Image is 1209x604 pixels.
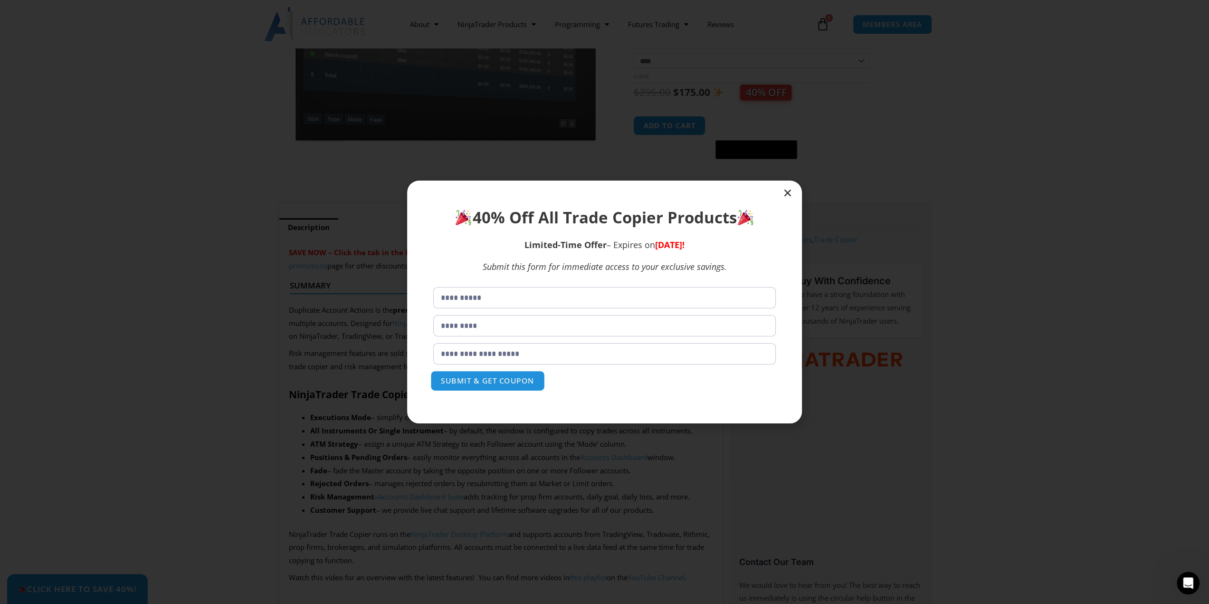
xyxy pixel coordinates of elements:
iframe: Intercom live chat [1177,572,1199,594]
h1: 40% Off All Trade Copier Products [433,207,776,229]
img: 🎉 [738,210,753,225]
p: – Expires on [433,239,776,251]
a: Close [783,188,792,198]
img: 🎉 [456,210,471,225]
em: Submit this form for immediate access to your exclusive savings. [483,261,727,272]
span: [DATE]! [655,239,685,250]
button: SUBMIT & GET COUPON [430,371,545,391]
strong: Limited-Time Offer [524,239,607,250]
